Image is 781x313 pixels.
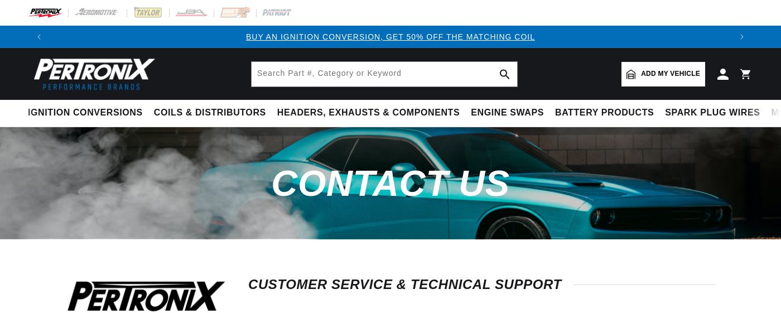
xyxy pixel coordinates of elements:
input: Search Part #, Category or Keyword [252,62,517,86]
summary: Engine Swaps [465,100,549,126]
button: search button [493,62,517,86]
span: Add my vehicle [641,69,700,79]
button: Translation missing: en.sections.announcements.previous_announcement [28,26,50,48]
a: BUY AN IGNITION CONVERSION, GET 50% OFF THE MATCHING COIL [246,32,535,41]
span: Battery Products [555,107,654,119]
span: Coils & Distributors [154,107,266,119]
span: Ignition Conversions [28,107,143,119]
summary: Headers, Exhausts & Components [272,100,465,126]
summary: Battery Products [549,100,659,126]
summary: Spark Plug Wires [659,100,765,126]
span: Contact us [271,163,509,204]
div: 1 of 3 [50,31,731,43]
summary: Ignition Conversions [28,100,148,126]
span: Spark Plug Wires [665,107,760,119]
span: Headers, Exhausts & Components [277,107,460,119]
div: Announcement [50,31,731,43]
h2: Customer Service & Technical Support [248,279,716,290]
img: Pertronix [28,55,156,93]
span: Engine Swaps [471,107,544,119]
summary: Coils & Distributors [148,100,272,126]
a: Add my vehicle [621,62,705,86]
button: Translation missing: en.sections.announcements.next_announcement [731,26,753,48]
